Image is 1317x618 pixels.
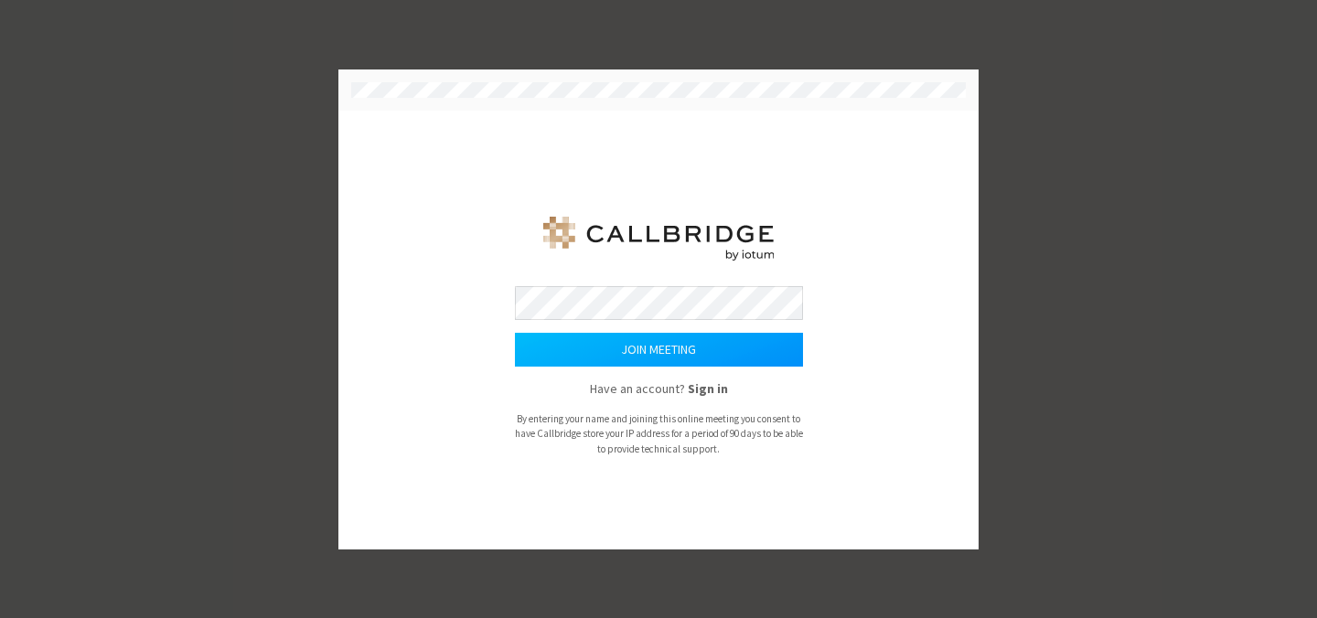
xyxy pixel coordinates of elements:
p: By entering your name and joining this online meeting you consent to have Callbridge store your I... [515,411,803,457]
img: Iotum [540,217,777,261]
button: Sign in [688,379,728,399]
p: Have an account? [515,379,803,399]
button: Join meeting [515,333,803,367]
strong: Sign in [688,380,728,397]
